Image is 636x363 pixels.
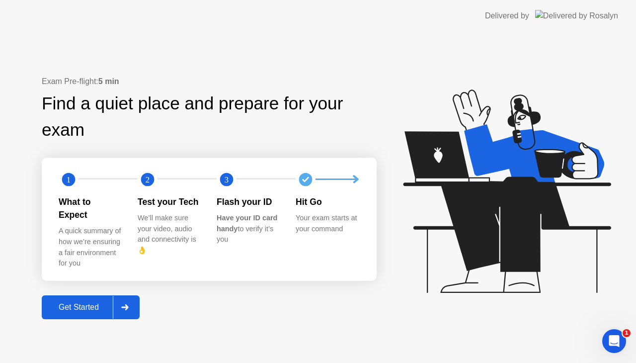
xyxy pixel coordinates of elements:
div: What to Expect [59,195,122,222]
text: 1 [67,175,71,184]
div: A quick summary of how we’re ensuring a fair environment for you [59,226,122,269]
div: Exam Pre-flight: [42,76,377,88]
text: 3 [225,175,229,184]
b: Have your ID card handy [217,214,277,233]
div: Get Started [45,303,113,312]
div: to verify it’s you [217,213,280,245]
span: 1 [623,329,631,337]
div: We’ll make sure your video, audio and connectivity is 👌 [138,213,201,256]
div: Hit Go [296,195,359,208]
button: Get Started [42,295,140,319]
div: Delivered by [485,10,529,22]
div: Flash your ID [217,195,280,208]
div: Find a quiet place and prepare for your exam [42,91,377,143]
div: Your exam starts at your command [296,213,359,234]
iframe: Intercom live chat [602,329,626,353]
b: 5 min [98,77,119,86]
text: 2 [146,175,150,184]
div: Test your Tech [138,195,201,208]
img: Delivered by Rosalyn [535,10,618,21]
